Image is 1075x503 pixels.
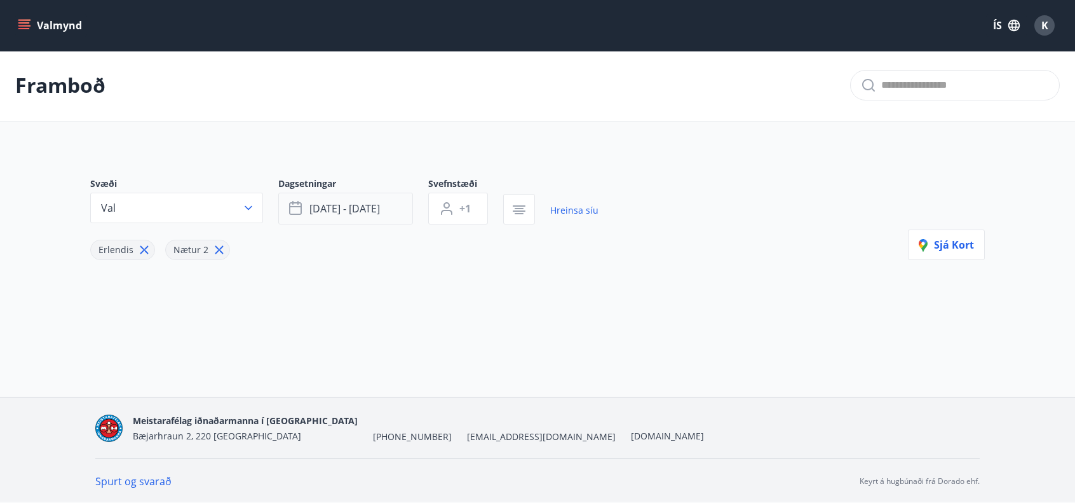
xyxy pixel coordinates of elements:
span: K [1041,18,1048,32]
span: Svæði [90,177,278,193]
button: +1 [428,193,488,224]
span: Meistarafélag iðnaðarmanna í [GEOGRAPHIC_DATA] [133,415,358,427]
button: Val [90,193,263,223]
span: [PHONE_NUMBER] [373,431,452,443]
button: [DATE] - [DATE] [278,193,413,224]
span: Nætur 2 [173,244,208,256]
div: Erlendis [90,240,155,260]
a: Spurt og svarað [95,474,172,488]
button: ÍS [986,14,1027,37]
div: Nætur 2 [165,240,230,260]
a: [DOMAIN_NAME] [631,430,704,442]
span: Bæjarhraun 2, 220 [GEOGRAPHIC_DATA] [133,430,301,442]
span: +1 [459,202,471,216]
span: Dagsetningar [278,177,428,193]
span: Val [101,201,116,215]
button: menu [15,14,87,37]
span: [EMAIL_ADDRESS][DOMAIN_NAME] [467,431,616,443]
span: [DATE] - [DATE] [309,202,380,216]
button: K [1029,10,1060,41]
span: Erlendis [98,244,133,256]
p: Keyrt á hugbúnaði frá Dorado ehf. [860,476,980,487]
p: Framboð [15,71,105,99]
img: xAqkTstvGIK3RH6WUHaSNl0FXhFMcw6GozjSeQUd.png [95,415,123,442]
a: Hreinsa síu [550,196,598,224]
span: Sjá kort [919,238,974,252]
span: Svefnstæði [428,177,503,193]
button: Sjá kort [908,230,985,260]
